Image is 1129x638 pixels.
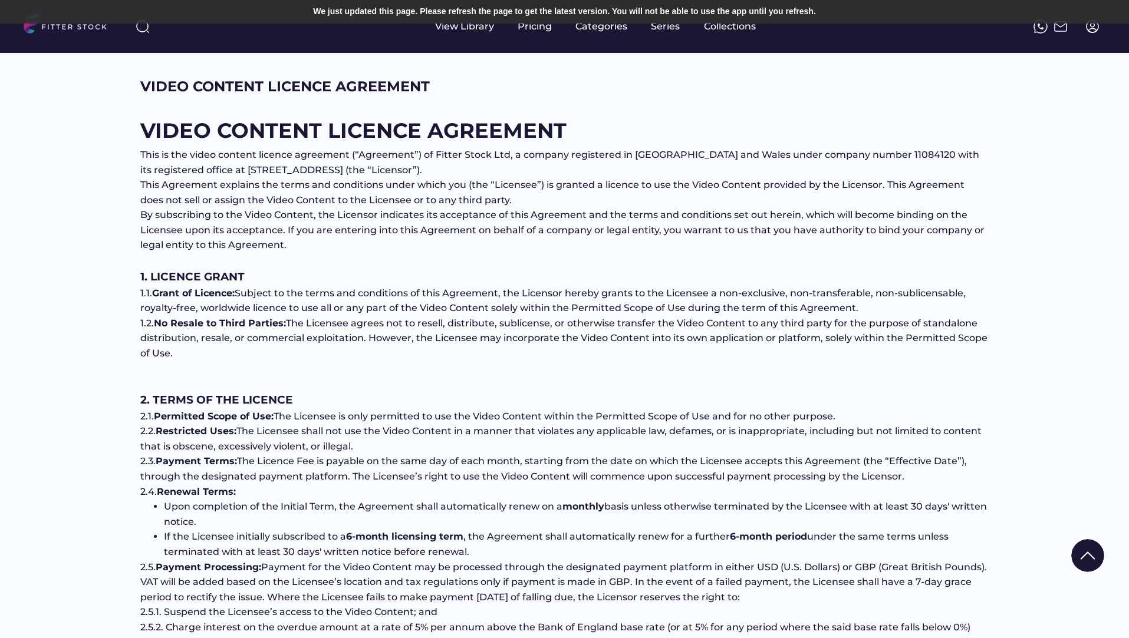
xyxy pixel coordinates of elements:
span: By subscribing to the Video Content, the Licensor indicates its acceptance of this Agreement and ... [140,209,987,250]
span: This is the video content licence agreement (“Agreement”) of Fitter Stock Ltd, a company register... [140,149,982,176]
span: 1.2. [140,318,154,329]
img: LOGO.svg [24,13,117,37]
span: , the Agreement shall automatically renew for a further [463,531,730,542]
span: This Agreement explains the terms and conditions under which you (the “Licensee”) is granted a li... [140,179,967,206]
span: 1.1. [140,287,152,299]
img: Frame%2051.svg [1054,19,1068,34]
div: Collections [704,20,756,33]
span: 2.1. [140,411,154,422]
img: Group%201000002322%20%281%29.svg [1071,539,1104,572]
span: basis unless otherwise terminated by the Licensee with at least 30 days' written notice. [164,501,989,527]
span: The Licensee agrees not to resell, distribute, sublicense, or otherwise transfer the Video Conten... [140,318,990,359]
span: 2.2. [140,425,156,437]
iframe: chat widget [1079,591,1117,626]
span: Grant of Licence: [152,287,235,299]
span: If the Licensee initially subscribed to a [164,531,346,542]
div: Series [651,20,680,33]
span: Payment for the Video Content may be processed through the designated payment platform in either ... [140,561,989,603]
span: 2.5. [140,561,156,573]
img: search-normal%203.svg [136,19,150,34]
div: Pricing [518,20,552,33]
div: View Library [435,20,494,33]
span: No Resale to Third Parties: [154,318,286,329]
span: 6-month period [730,531,807,542]
span: The Licensee is only permitted to use the Video Content within the Permitted Scope of Use and for... [274,411,835,422]
div: VIDEO CONTENT LICENCE AGREEMENT [140,77,430,97]
span: 2. TERMS OF THE LICENCE [140,393,293,406]
span: Renewal Terms: [157,486,236,497]
span: 1. LICENCE GRANT [140,270,245,283]
span: The Licensee shall not use the Video Content in a manner that violates any applicable law, defame... [140,425,984,452]
span: Restricted Uses: [156,425,236,437]
span: Payment Processing: [156,561,261,573]
span: 2.4. [140,486,157,497]
span: Payment Terms: [156,455,237,467]
div: Categories [575,20,627,33]
span: Subject to the terms and conditions of this Agreement, the Licensor hereby grants to the Licensee... [140,287,968,314]
span: 6-month licensing term [346,531,463,542]
span: VIDEO CONTENT LICENCE AGREEMENT [140,118,567,143]
span: 2.5.1. Suspend the Licensee’s access to the Video Content; and [140,606,437,617]
span: 2.3. [140,455,156,467]
span: Permitted Scope of Use: [154,411,274,422]
img: meteor-icons_whatsapp%20%281%29.svg [1033,19,1048,34]
span: monthly [562,501,604,512]
span: Upon completion of the Initial Term, the Agreement shall automatically renew on a [164,501,562,512]
img: profile-circle.svg [1085,19,1100,34]
span: The Licence Fee is payable on the same day of each month, starting from the date on which the Lic... [140,455,969,482]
